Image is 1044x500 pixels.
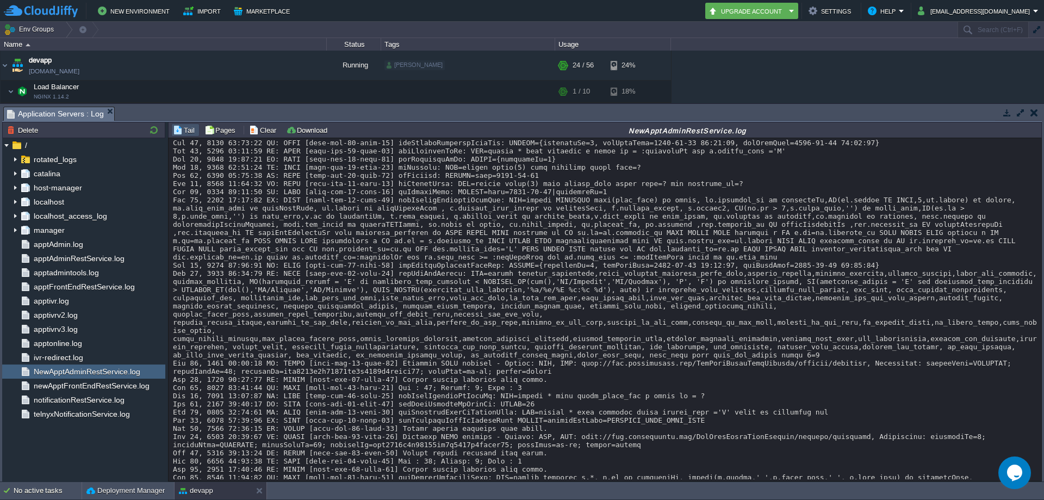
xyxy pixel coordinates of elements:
a: [DOMAIN_NAME] [29,66,79,77]
button: Deployment Manager [86,485,165,496]
div: Tags [382,38,555,51]
a: apptivrv2.log [32,310,79,320]
a: apptadmintools.log [32,268,101,277]
a: catalina [32,169,62,178]
button: Download [286,125,331,135]
a: / [23,140,29,150]
img: AMDAwAAAACH5BAEAAAAALAAAAAABAAEAAAICRAEAOw== [10,51,25,80]
a: apptonline.log [32,338,84,348]
img: AMDAwAAAACH5BAEAAAAALAAAAAABAAEAAAICRAEAOw== [1,51,9,80]
a: newApptFrontEndRestService.log [32,381,151,391]
a: notificationRestService.log [32,395,126,405]
a: localhost_access_log [32,211,109,221]
div: Status [327,38,381,51]
a: apptAdmin.log [32,239,85,249]
a: telnyxNotificationService.log [32,409,132,419]
a: rotated_logs [32,155,78,164]
button: [EMAIL_ADDRESS][DOMAIN_NAME] [918,4,1033,17]
div: [PERSON_NAME] [384,60,445,70]
a: Load BalancerNGINX 1.14.2 [33,83,80,91]
a: apptAdminRestService.log [32,254,126,263]
a: manager [32,225,66,235]
div: 24% [611,51,646,80]
div: No active tasks [14,482,82,499]
div: NewApptAdminRestService.log [335,126,1040,135]
a: apptFrontEndRestService.log [32,282,136,292]
button: Upgrade Account [709,4,786,17]
a: ivr-redirect.log [32,353,85,362]
span: NGINX 1.14.2 [34,94,69,100]
a: apptivr.log [32,296,71,306]
button: Pages [204,125,239,135]
iframe: chat widget [998,456,1033,489]
img: AMDAwAAAACH5BAEAAAAALAAAAAABAAEAAAICRAEAOw== [15,81,30,102]
button: Tail [173,125,198,135]
div: 24 / 56 [573,51,594,80]
button: Delete [7,125,41,135]
a: host-manager [32,183,84,193]
span: Application Servers : Log [7,107,104,121]
button: Help [868,4,899,17]
div: Running [327,51,381,80]
button: Settings [809,4,854,17]
span: Load Balancer [33,82,80,91]
a: NewApptAdminRestService.log [32,367,142,376]
img: AMDAwAAAACH5BAEAAAAALAAAAAABAAEAAAICRAEAOw== [26,44,30,46]
button: New Environment [98,4,173,17]
button: devapp [179,485,213,496]
button: Import [183,4,224,17]
button: Clear [249,125,279,135]
div: Usage [556,38,670,51]
a: localhost [32,197,66,207]
button: Env Groups [4,22,58,37]
a: apptivrv3.log [32,324,79,334]
img: AMDAwAAAACH5BAEAAAAALAAAAAABAAEAAAICRAEAOw== [8,81,14,102]
div: 1 / 10 [573,81,590,102]
div: Name [1,38,326,51]
div: 18% [611,81,646,102]
a: devapp [29,55,52,66]
button: Marketplace [234,4,293,17]
img: CloudJiffy [4,4,78,18]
